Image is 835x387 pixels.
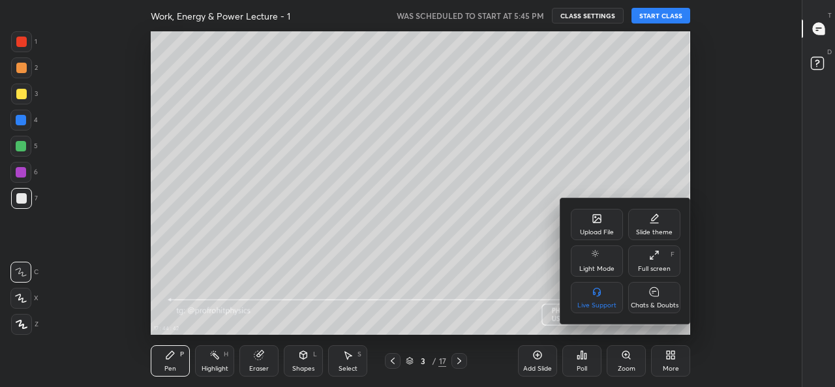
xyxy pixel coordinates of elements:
div: Upload File [580,229,614,236]
div: Full screen [638,266,671,272]
div: Light Mode [579,266,615,272]
div: Slide theme [636,229,673,236]
div: F [671,251,675,258]
div: Live Support [577,302,616,309]
div: Chats & Doubts [631,302,678,309]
